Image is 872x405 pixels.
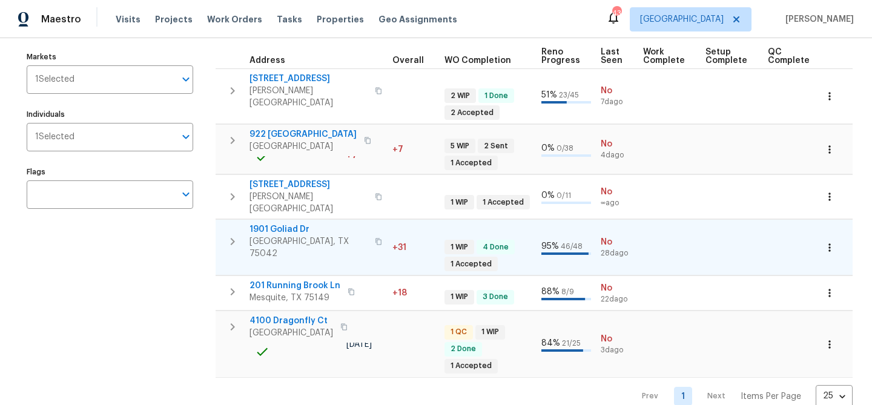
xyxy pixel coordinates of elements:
[27,111,193,118] label: Individuals
[601,150,633,160] span: 4d ago
[392,243,406,252] span: +31
[249,280,340,292] span: 201 Running Brook Ln
[601,333,633,345] span: No
[446,242,473,252] span: 1 WIP
[446,292,473,302] span: 1 WIP
[640,13,724,25] span: [GEOGRAPHIC_DATA]
[601,282,633,294] span: No
[249,223,368,235] span: 1901 Goliad Dr
[388,125,440,174] td: 7 day(s) past target finish date
[541,288,560,296] span: 88 %
[249,191,368,215] span: [PERSON_NAME][GEOGRAPHIC_DATA]
[478,197,529,208] span: 1 Accepted
[249,73,368,85] span: [STREET_ADDRESS]
[446,158,497,168] span: 1 Accepted
[249,85,368,109] span: [PERSON_NAME][GEOGRAPHIC_DATA]
[601,97,633,107] span: 7d ago
[249,128,357,140] span: 922 [GEOGRAPHIC_DATA]
[249,315,333,327] span: 4100 Dragonfly Ct
[601,85,633,97] span: No
[446,327,472,337] span: 1 QC
[561,243,583,250] span: 46 / 48
[446,259,497,269] span: 1 Accepted
[277,15,302,24] span: Tasks
[35,74,74,85] span: 1 Selected
[155,13,193,25] span: Projects
[177,186,194,203] button: Open
[249,292,340,304] span: Mesquite, TX 75149
[35,132,74,142] span: 1 Selected
[27,168,193,176] label: Flags
[741,390,801,403] p: Items Per Page
[346,150,357,162] span: +7
[249,235,368,260] span: [GEOGRAPHIC_DATA], TX 75042
[317,13,364,25] span: Properties
[601,48,623,65] span: Last Seen
[601,248,633,258] span: 28d ago
[446,108,498,118] span: 2 Accepted
[705,48,747,65] span: Setup Complete
[541,144,555,153] span: 0 %
[768,48,810,65] span: QC Complete
[557,145,573,152] span: 0 / 38
[562,340,581,347] span: 21 / 25
[388,276,440,311] td: 18 day(s) past target finish date
[249,56,285,65] span: Address
[392,289,407,297] span: +18
[541,91,557,99] span: 51 %
[346,340,372,349] span: [DATE]
[446,344,481,354] span: 2 Done
[557,192,571,199] span: 0 / 11
[541,48,580,65] span: Reno Progress
[477,327,504,337] span: 1 WIP
[392,56,424,65] span: Overall
[249,327,333,339] span: [GEOGRAPHIC_DATA]
[601,186,633,198] span: No
[444,56,511,65] span: WO Completion
[601,198,633,208] span: ∞ ago
[249,179,368,191] span: [STREET_ADDRESS]
[27,53,193,61] label: Markets
[601,138,633,150] span: No
[446,361,497,371] span: 1 Accepted
[207,13,262,25] span: Work Orders
[177,71,194,88] button: Open
[541,339,560,347] span: 84 %
[388,220,440,275] td: 31 day(s) past target finish date
[478,242,514,252] span: 4 Done
[446,197,473,208] span: 1 WIP
[643,48,685,65] span: Work Complete
[480,91,513,101] span: 1 Done
[541,191,555,200] span: 0 %
[446,141,474,151] span: 5 WIP
[378,13,457,25] span: Geo Assignments
[781,13,854,25] span: [PERSON_NAME]
[561,288,574,295] span: 8 / 9
[478,292,513,302] span: 3 Done
[41,13,81,25] span: Maestro
[392,145,403,154] span: +7
[177,128,194,145] button: Open
[541,242,559,251] span: 95 %
[479,141,513,151] span: 2 Sent
[559,91,579,99] span: 23 / 45
[249,140,357,153] span: [GEOGRAPHIC_DATA]
[601,345,633,355] span: 3d ago
[601,236,633,248] span: No
[250,311,292,378] td: Project started on time
[116,13,140,25] span: Visits
[601,294,633,305] span: 22d ago
[392,56,435,65] div: Days past target finish date
[446,91,475,101] span: 2 WIP
[612,7,621,19] div: 43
